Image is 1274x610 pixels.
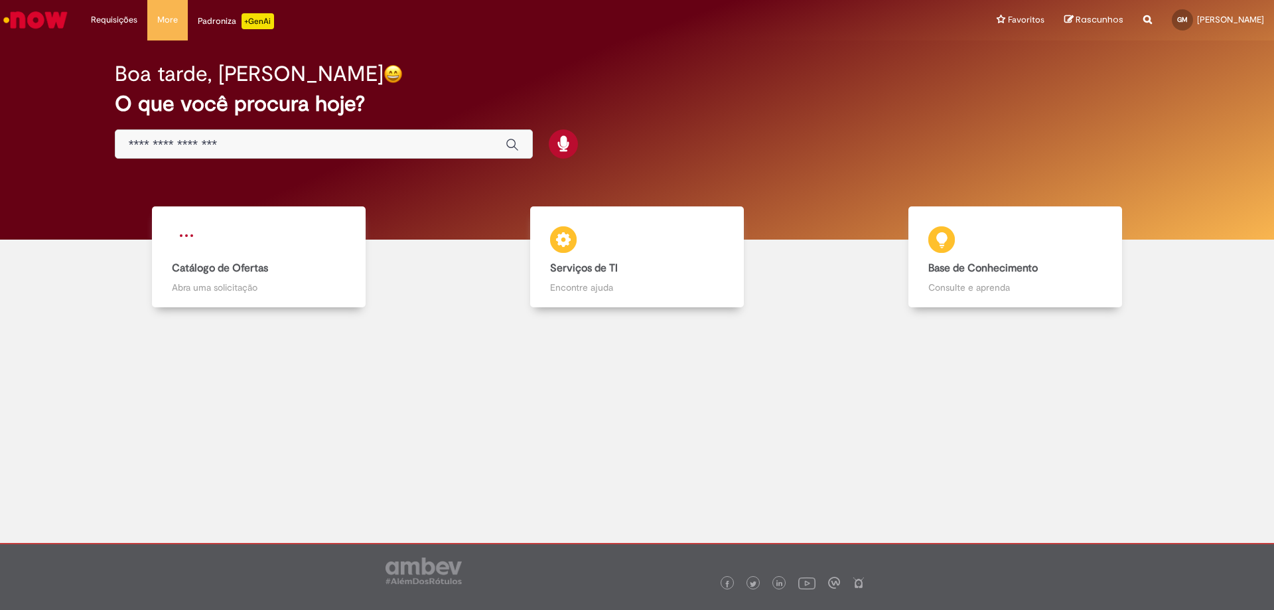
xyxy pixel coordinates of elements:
a: Catálogo de Ofertas Abra uma solicitação [70,206,448,308]
h2: Boa tarde, [PERSON_NAME] [115,62,384,86]
p: Encontre ajuda [550,281,724,294]
img: logo_footer_youtube.png [798,574,815,591]
b: Serviços de TI [550,262,618,275]
div: Padroniza [198,13,274,29]
p: +GenAi [242,13,274,29]
p: Abra uma solicitação [172,281,346,294]
img: logo_footer_naosei.png [853,577,865,589]
span: Favoritos [1008,13,1044,27]
img: happy-face.png [384,64,403,84]
span: Rascunhos [1076,13,1123,26]
img: logo_footer_linkedin.png [776,580,783,588]
img: logo_footer_twitter.png [750,581,756,587]
a: Serviços de TI Encontre ajuda [448,206,826,308]
span: More [157,13,178,27]
a: Rascunhos [1064,14,1123,27]
h2: O que você procura hoje? [115,92,1160,115]
a: Base de Conhecimento Consulte e aprenda [826,206,1204,308]
span: [PERSON_NAME] [1197,14,1264,25]
img: ServiceNow [1,7,70,33]
img: logo_footer_facebook.png [724,581,731,587]
p: Consulte e aprenda [928,281,1102,294]
span: GM [1177,15,1188,24]
b: Base de Conhecimento [928,262,1038,275]
img: logo_footer_workplace.png [828,577,840,589]
span: Requisições [91,13,137,27]
img: logo_footer_ambev_rotulo_gray.png [386,558,462,584]
b: Catálogo de Ofertas [172,262,268,275]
